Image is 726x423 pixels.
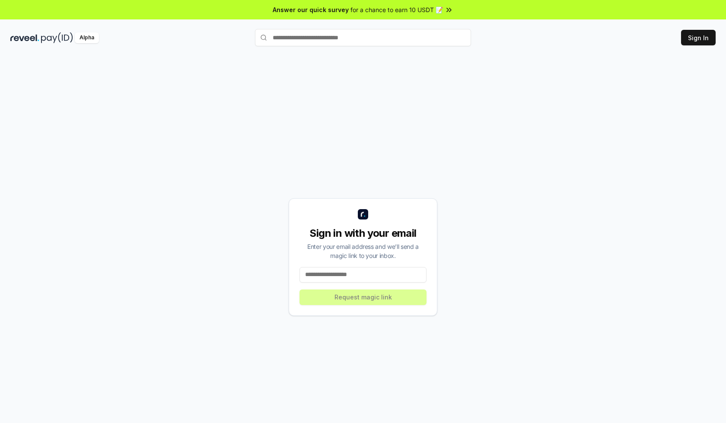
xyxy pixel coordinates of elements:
[350,5,443,14] span: for a chance to earn 10 USDT 📝
[299,242,427,260] div: Enter your email address and we’ll send a magic link to your inbox.
[299,226,427,240] div: Sign in with your email
[273,5,349,14] span: Answer our quick survey
[41,32,73,43] img: pay_id
[358,209,368,219] img: logo_small
[10,32,39,43] img: reveel_dark
[681,30,716,45] button: Sign In
[75,32,99,43] div: Alpha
